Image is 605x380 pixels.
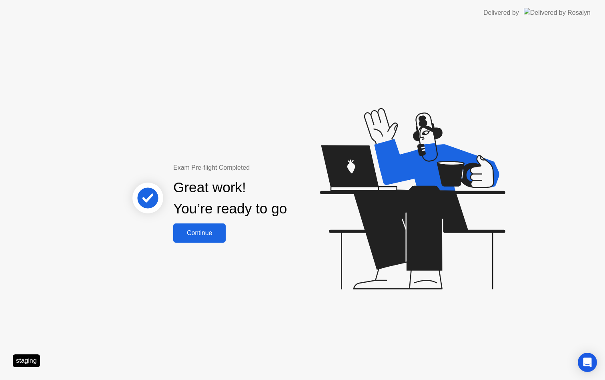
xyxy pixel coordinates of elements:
div: Great work! You’re ready to go [173,177,287,219]
div: Continue [176,229,223,237]
div: Delivered by [483,8,519,18]
button: Continue [173,223,226,243]
div: staging [13,354,40,367]
div: Exam Pre-flight Completed [173,163,339,173]
div: Open Intercom Messenger [578,353,597,372]
img: Delivered by Rosalyn [524,8,591,17]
